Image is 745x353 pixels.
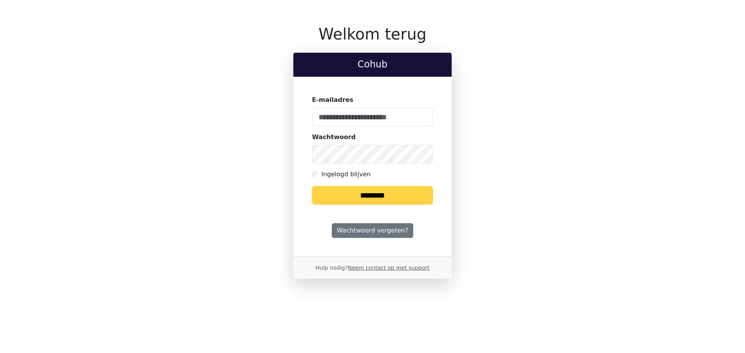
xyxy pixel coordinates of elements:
h1: Welkom terug [293,25,452,43]
a: Wachtwoord vergeten? [332,223,413,238]
label: Wachtwoord [312,133,356,142]
label: E-mailadres [312,95,353,105]
small: Hulp nodig? [315,265,430,271]
label: Ingelogd blijven [321,170,371,179]
h2: Cohub [300,59,445,70]
a: Neem contact op met support [348,265,429,271]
